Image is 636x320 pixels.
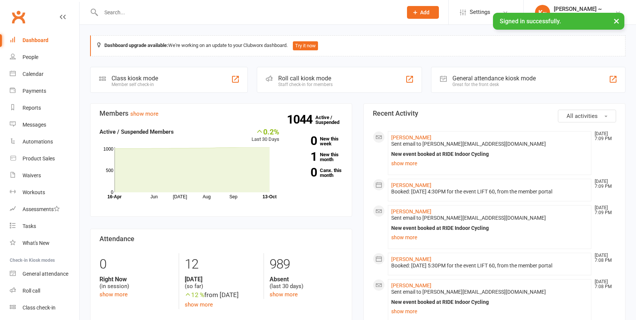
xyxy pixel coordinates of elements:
strong: 0 [291,167,317,178]
a: Reports [10,100,79,116]
a: 0Canx. this month [291,168,343,178]
a: show more [130,110,158,117]
div: Class kiosk mode [112,75,158,82]
div: 0.2% [252,127,279,136]
div: K~ [535,5,550,20]
span: Signed in successfully. [500,18,561,25]
a: show more [185,301,213,308]
span: Sent email to [PERSON_NAME][EMAIL_ADDRESS][DOMAIN_NAME] [391,141,546,147]
a: General attendance kiosk mode [10,266,79,282]
strong: Right Now [99,276,173,283]
div: New event booked at RIDE Indoor Cycling [391,225,588,231]
a: Class kiosk mode [10,299,79,316]
a: [PERSON_NAME] [391,282,431,288]
h3: Recent Activity [373,110,616,117]
a: show more [391,306,588,317]
a: [PERSON_NAME] [391,134,431,140]
a: Product Sales [10,150,79,167]
div: Member self check-in [112,82,158,87]
div: Payments [23,88,46,94]
input: Search... [99,7,397,18]
h3: Members [99,110,343,117]
div: New event booked at RIDE Indoor Cycling [391,151,588,157]
div: Dashboard [23,37,48,43]
span: Settings [470,4,490,21]
a: [PERSON_NAME] [391,256,431,262]
div: Tasks [23,223,36,229]
a: What's New [10,235,79,252]
div: (last 30 days) [270,276,343,290]
span: 12 % [185,291,204,299]
div: Reports [23,105,41,111]
div: Assessments [23,206,60,212]
div: Great for the front desk [452,82,536,87]
a: Waivers [10,167,79,184]
a: Tasks [10,218,79,235]
strong: 1 [291,151,317,162]
span: Sent email to [PERSON_NAME][EMAIL_ADDRESS][DOMAIN_NAME] [391,215,546,221]
time: [DATE] 7:09 PM [591,179,616,189]
div: General attendance kiosk mode [452,75,536,82]
div: Workouts [23,189,45,195]
div: 0 [99,253,173,276]
div: Class check-in [23,305,56,311]
a: show more [391,232,588,243]
a: Clubworx [9,8,28,26]
div: (so far) [185,276,258,290]
a: Dashboard [10,32,79,49]
a: show more [391,158,588,169]
strong: Dashboard upgrade available: [104,42,168,48]
time: [DATE] 7:08 PM [591,253,616,263]
a: Messages [10,116,79,133]
button: All activities [558,110,616,122]
a: 1044Active / Suspended [315,109,348,130]
a: People [10,49,79,66]
div: (in session) [99,276,173,290]
div: 12 [185,253,258,276]
a: [PERSON_NAME] [391,208,431,214]
div: General attendance [23,271,68,277]
a: Workouts [10,184,79,201]
div: 989 [270,253,343,276]
a: show more [270,291,298,298]
a: Assessments [10,201,79,218]
div: Waivers [23,172,41,178]
div: People [23,54,38,60]
div: New event booked at RIDE Indoor Cycling [391,299,588,305]
a: Automations [10,133,79,150]
div: RIDE Indoor Cycling [554,12,602,19]
time: [DATE] 7:09 PM [591,205,616,215]
a: 0New this week [291,136,343,146]
h3: Attendance [99,235,343,243]
time: [DATE] 7:09 PM [591,131,616,141]
a: Roll call [10,282,79,299]
a: show more [99,291,128,298]
div: Roll call kiosk mode [278,75,333,82]
a: 1New this month [291,152,343,162]
strong: 1044 [287,114,315,125]
strong: 0 [291,135,317,146]
div: Booked: [DATE] 4:30PM for the event LIFT 60, from the member portal [391,189,588,195]
div: Last 30 Days [252,127,279,143]
div: Messages [23,122,46,128]
div: Roll call [23,288,40,294]
div: Product Sales [23,155,55,162]
span: Sent email to [PERSON_NAME][EMAIL_ADDRESS][DOMAIN_NAME] [391,289,546,295]
span: Add [420,9,430,15]
strong: [DATE] [185,276,258,283]
strong: Absent [270,276,343,283]
div: What's New [23,240,50,246]
a: [PERSON_NAME] [391,182,431,188]
strong: Active / Suspended Members [99,128,174,135]
a: Calendar [10,66,79,83]
div: from [DATE] [185,290,258,300]
div: We're working on an update to your Clubworx dashboard. [90,35,625,56]
a: Payments [10,83,79,100]
div: Automations [23,139,53,145]
span: All activities [567,113,598,119]
time: [DATE] 7:08 PM [591,279,616,289]
div: Booked: [DATE] 5:30PM for the event LIFT 60, from the member portal [391,263,588,269]
button: Try it now [293,41,318,50]
button: Add [407,6,439,19]
div: Calendar [23,71,44,77]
